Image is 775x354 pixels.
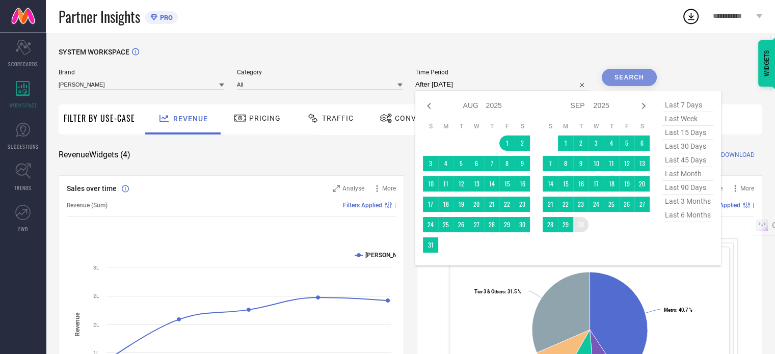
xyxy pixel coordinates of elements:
[423,176,438,192] td: Sun Aug 10 2025
[634,176,650,192] td: Sat Sep 20 2025
[604,122,619,130] th: Thursday
[484,197,499,212] td: Thu Aug 21 2025
[634,156,650,171] td: Sat Sep 13 2025
[423,217,438,232] td: Sun Aug 24 2025
[9,101,37,109] span: WORKSPACE
[499,156,515,171] td: Fri Aug 08 2025
[515,176,530,192] td: Sat Aug 16 2025
[619,176,634,192] td: Fri Sep 19 2025
[682,7,700,25] div: Open download list
[59,150,130,160] span: Revenue Widgets ( 4 )
[543,217,558,232] td: Sun Sep 28 2025
[8,143,39,150] span: SUGGESTIONS
[558,135,573,151] td: Mon Sep 01 2025
[543,122,558,130] th: Sunday
[589,197,604,212] td: Wed Sep 24 2025
[438,176,453,192] td: Mon Aug 11 2025
[14,184,32,192] span: TRENDS
[515,156,530,171] td: Sat Aug 09 2025
[469,156,484,171] td: Wed Aug 06 2025
[558,197,573,212] td: Mon Sep 22 2025
[589,176,604,192] td: Wed Sep 17 2025
[499,217,515,232] td: Fri Aug 29 2025
[469,176,484,192] td: Wed Aug 13 2025
[423,237,438,253] td: Sun Aug 31 2025
[604,156,619,171] td: Thu Sep 11 2025
[664,307,692,313] text: : 40.7 %
[59,48,129,56] span: SYSTEM WORKSPACE
[619,197,634,212] td: Fri Sep 26 2025
[8,60,38,68] span: SCORECARDS
[474,289,521,294] text: : 31.5 %
[18,225,28,233] span: FWD
[453,122,469,130] th: Tuesday
[453,156,469,171] td: Tue Aug 05 2025
[664,307,676,313] tspan: Metro
[634,197,650,212] td: Sat Sep 27 2025
[423,197,438,212] td: Sun Aug 17 2025
[484,122,499,130] th: Thursday
[249,114,281,122] span: Pricing
[515,197,530,212] td: Sat Aug 23 2025
[438,197,453,212] td: Mon Aug 18 2025
[423,156,438,171] td: Sun Aug 03 2025
[662,167,713,181] span: last month
[93,293,99,299] text: 2L
[589,122,604,130] th: Wednesday
[558,156,573,171] td: Mon Sep 08 2025
[662,208,713,222] span: last 6 months
[173,115,208,123] span: Revenue
[558,122,573,130] th: Monday
[573,122,589,130] th: Tuesday
[573,135,589,151] td: Tue Sep 02 2025
[93,265,99,270] text: 3L
[604,176,619,192] td: Thu Sep 18 2025
[619,156,634,171] td: Fri Sep 12 2025
[499,197,515,212] td: Fri Aug 22 2025
[515,217,530,232] td: Sat Aug 30 2025
[634,122,650,130] th: Saturday
[469,217,484,232] td: Wed Aug 27 2025
[93,322,99,328] text: 2L
[604,135,619,151] td: Thu Sep 04 2025
[453,197,469,212] td: Tue Aug 19 2025
[415,78,589,91] input: Select time period
[438,122,453,130] th: Monday
[382,185,396,192] span: More
[469,197,484,212] td: Wed Aug 20 2025
[662,140,713,153] span: last 30 days
[423,122,438,130] th: Sunday
[342,185,364,192] span: Analyse
[499,176,515,192] td: Fri Aug 15 2025
[499,122,515,130] th: Friday
[753,202,754,209] span: |
[343,202,382,209] span: Filters Applied
[365,252,412,259] text: [PERSON_NAME]
[573,176,589,192] td: Tue Sep 16 2025
[59,6,140,27] span: Partner Insights
[589,156,604,171] td: Wed Sep 10 2025
[423,100,435,112] div: Previous month
[67,202,108,209] span: Revenue (Sum)
[394,202,396,209] span: |
[237,69,403,76] span: Category
[484,176,499,192] td: Thu Aug 14 2025
[395,114,444,122] span: Conversion
[573,156,589,171] td: Tue Sep 09 2025
[662,195,713,208] span: last 3 months
[499,135,515,151] td: Fri Aug 01 2025
[469,122,484,130] th: Wednesday
[59,69,224,76] span: Brand
[558,217,573,232] td: Mon Sep 29 2025
[322,114,354,122] span: Traffic
[484,217,499,232] td: Thu Aug 28 2025
[64,112,135,124] span: Filter By Use-Case
[438,156,453,171] td: Mon Aug 04 2025
[543,156,558,171] td: Sun Sep 07 2025
[604,197,619,212] td: Thu Sep 25 2025
[589,135,604,151] td: Wed Sep 03 2025
[662,181,713,195] span: last 90 days
[415,69,589,76] span: Time Period
[474,289,505,294] tspan: Tier 3 & Others
[637,100,650,112] div: Next month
